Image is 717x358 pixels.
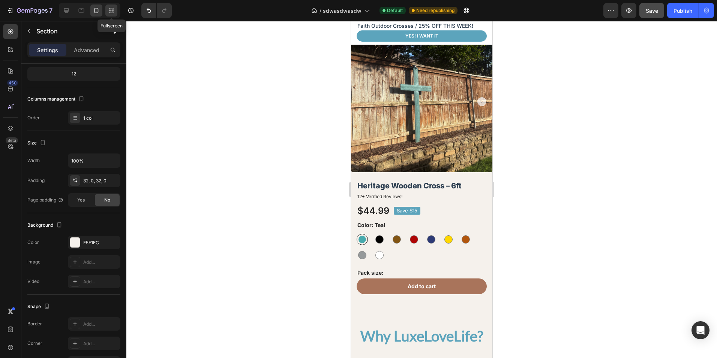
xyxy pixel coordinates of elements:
[68,154,120,167] input: Auto
[639,3,664,18] button: Save
[27,177,45,184] div: Padding
[27,94,86,104] div: Columns management
[3,3,56,18] button: 7
[691,321,709,339] div: Open Intercom Messenger
[83,321,118,328] div: Add...
[83,177,118,184] div: 32, 0, 32, 0
[27,114,40,121] div: Order
[83,239,118,246] div: F5F1EC
[27,320,42,327] div: Border
[141,3,172,18] div: Undo/Redo
[37,46,58,54] p: Settings
[77,197,85,203] span: Yes
[27,157,40,164] div: Width
[319,7,321,15] span: /
[667,3,699,18] button: Publish
[323,7,361,15] span: sdwasdwasdw
[27,138,47,148] div: Size
[416,7,454,14] span: Need republishing
[49,6,52,15] p: 7
[7,80,18,86] div: 450
[74,46,99,54] p: Advanced
[36,27,98,36] p: Section
[387,7,403,14] span: Default
[27,340,42,347] div: Corner
[673,7,692,15] div: Publish
[83,340,118,347] div: Add...
[646,8,658,14] span: Save
[351,21,492,358] iframe: Design area
[6,137,18,143] div: Beta
[83,259,118,266] div: Add...
[27,239,39,246] div: Color
[83,278,118,285] div: Add...
[27,302,51,312] div: Shape
[27,220,64,230] div: Background
[27,197,64,203] div: Page padding
[27,259,40,265] div: Image
[83,115,118,122] div: 1 col
[29,69,119,79] div: 12
[27,278,39,285] div: Video
[104,197,110,203] span: No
